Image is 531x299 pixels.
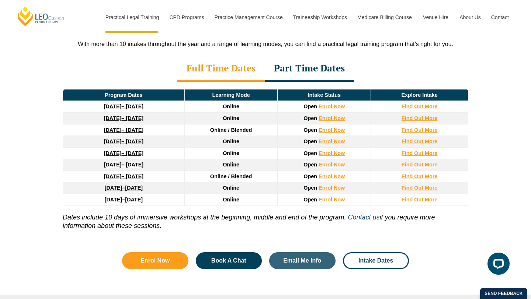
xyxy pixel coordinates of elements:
a: Enrol Now [319,197,345,203]
a: [DATE]– [DATE] [104,162,143,168]
td: Learning Mode [184,89,278,101]
a: Book A Chat [196,252,262,269]
span: Online [223,103,239,109]
a: [DATE]– [DATE] [104,115,143,121]
span: Online [223,197,239,203]
a: Traineeship Workshops [288,1,352,33]
div: Full Time Dates [177,56,265,82]
span: Open [303,115,317,121]
strong: [DATE] [104,115,122,121]
a: Enrol Now [319,115,345,121]
a: [DATE]– [DATE] [104,103,143,109]
a: Find Out More [402,197,438,203]
a: [DATE]– [DATE] [104,173,143,179]
iframe: LiveChat chat widget [482,250,513,281]
strong: [DATE] [104,173,122,179]
span: Book A Chat [211,258,246,264]
strong: [DATE] [104,103,122,109]
a: Enrol Now [319,103,345,109]
span: Online [223,185,239,191]
a: Find Out More [402,103,438,109]
a: Enrol Now [319,150,345,156]
div: Part Time Dates [265,56,354,82]
a: [DATE]– [DATE] [104,150,143,156]
div: With more than 10 intakes throughout the year and a range of learning modes, you can find a pract... [55,39,476,49]
span: Online [223,150,239,156]
a: Enrol Now [319,162,345,168]
span: Online / Blended [210,127,252,133]
strong: [DATE] [105,197,122,203]
span: Open [303,150,317,156]
span: Online / Blended [210,173,252,179]
i: Dates include 10 days of immersive workshops at the beginning, middle and end of the program. [63,214,346,221]
a: Intake Dates [343,252,409,269]
span: Intake Dates [358,258,393,264]
a: [DATE]–[DATE] [105,197,143,203]
span: Online [223,162,239,168]
span: Open [303,197,317,203]
span: Online [223,138,239,144]
a: Enrol Now [319,138,345,144]
a: [PERSON_NAME] Centre for Law [17,6,66,27]
span: Open [303,173,317,179]
a: Find Out More [402,185,438,191]
a: Contact [486,1,514,33]
a: About Us [454,1,486,33]
a: Practical Legal Training [100,1,164,33]
a: Find Out More [402,150,438,156]
span: Open [303,162,317,168]
span: [DATE] [125,197,143,203]
span: Enrol Now [140,258,170,264]
span: [DATE] [125,185,143,191]
td: Intake Status [278,89,371,101]
span: Open [303,103,317,109]
a: Enrol Now [122,252,188,269]
span: Open [303,185,317,191]
strong: [DATE] [104,150,122,156]
a: Contact us [348,214,379,221]
a: Email Me Info [269,252,336,269]
a: [DATE]– [DATE] [104,138,143,144]
a: Find Out More [402,173,438,179]
a: Find Out More [402,162,438,168]
td: Explore Intake [371,89,468,101]
span: Open [303,127,317,133]
strong: [DATE] [104,162,122,168]
a: [DATE]– [DATE] [104,127,143,133]
td: Program Dates [63,89,185,101]
a: Find Out More [402,115,438,121]
a: Enrol Now [319,127,345,133]
a: Enrol Now [319,185,345,191]
a: Enrol Now [319,173,345,179]
span: Open [303,138,317,144]
span: Email Me Info [283,258,321,264]
strong: [DATE] [104,127,122,133]
a: CPD Programs [164,1,209,33]
a: Medicare Billing Course [352,1,417,33]
a: Practice Management Course [209,1,288,33]
strong: [DATE] [104,138,122,144]
a: [DATE]–[DATE] [105,185,143,191]
a: Venue Hire [417,1,454,33]
strong: [DATE] [105,185,122,191]
a: Find Out More [402,127,438,133]
span: Online [223,115,239,121]
a: Find Out More [402,138,438,144]
p: if you require more information about these sessions. [63,206,468,231]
